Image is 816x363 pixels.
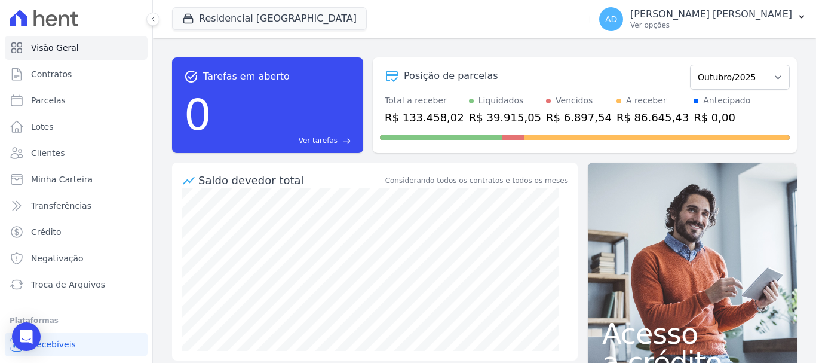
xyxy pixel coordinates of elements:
[605,15,617,23] span: AD
[694,109,750,126] div: R$ 0,00
[184,69,198,84] span: task_alt
[31,147,65,159] span: Clientes
[5,141,148,165] a: Clientes
[12,322,41,351] div: Open Intercom Messenger
[616,109,689,126] div: R$ 86.645,43
[385,175,568,186] div: Considerando todos os contratos e todos os meses
[478,94,524,107] div: Liquidados
[5,333,148,356] a: Recebíveis
[172,7,367,30] button: Residencial [GEOGRAPHIC_DATA]
[590,2,816,36] button: AD [PERSON_NAME] [PERSON_NAME] Ver opções
[31,42,79,54] span: Visão Geral
[5,115,148,139] a: Lotes
[5,220,148,244] a: Crédito
[203,69,290,84] span: Tarefas em aberto
[5,62,148,86] a: Contratos
[184,84,211,146] div: 0
[198,172,383,188] div: Saldo devedor total
[299,135,338,146] span: Ver tarefas
[342,136,351,145] span: east
[216,135,351,146] a: Ver tarefas east
[31,338,76,350] span: Recebíveis
[31,68,72,80] span: Contratos
[546,109,612,126] div: R$ 6.897,54
[602,319,783,348] span: Acesso
[626,94,667,107] div: A receber
[385,109,464,126] div: R$ 133.458,02
[385,94,464,107] div: Total a receber
[5,246,148,270] a: Negativação
[5,89,148,112] a: Parcelas
[404,69,498,83] div: Posição de parcelas
[10,313,143,328] div: Plataformas
[31,94,66,106] span: Parcelas
[703,94,750,107] div: Antecipado
[469,109,541,126] div: R$ 39.915,05
[556,94,593,107] div: Vencidos
[31,252,84,264] span: Negativação
[31,173,93,185] span: Minha Carteira
[5,194,148,218] a: Transferências
[630,8,792,20] p: [PERSON_NAME] [PERSON_NAME]
[5,273,148,297] a: Troca de Arquivos
[31,200,91,212] span: Transferências
[31,226,62,238] span: Crédito
[31,279,105,291] span: Troca de Arquivos
[630,20,792,30] p: Ver opções
[5,167,148,191] a: Minha Carteira
[31,121,54,133] span: Lotes
[5,36,148,60] a: Visão Geral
